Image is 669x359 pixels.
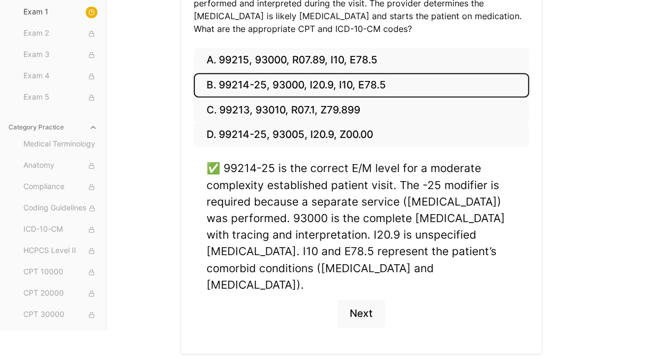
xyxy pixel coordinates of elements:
button: Compliance [19,178,102,195]
button: Medical Terminology [19,136,102,153]
button: D. 99214-25, 93005, I20.9, Z00.00 [194,123,529,148]
div: ✅ 99214-25 is the correct E/M level for a moderate complexity established patient visit. The -25 ... [207,160,516,293]
button: B. 99214-25, 93000, I20.9, I10, E78.5 [194,73,529,98]
span: CPT 30000 [23,309,97,321]
button: A. 99215, 93000, R07.89, I10, E78.5 [194,48,529,73]
button: Next [337,299,385,328]
span: Exam 2 [23,28,97,39]
span: ICD-10-CM [23,224,97,235]
button: CPT 30000 [19,306,102,323]
button: Category Practice [4,119,102,136]
button: ICD-10-CM [19,221,102,238]
button: CPT 10000 [19,264,102,281]
span: Exam 5 [23,92,97,103]
button: Coding Guidelines [19,200,102,217]
button: C. 99213, 93010, R07.1, Z79.899 [194,97,529,123]
span: Exam 1 [23,6,97,18]
span: Compliance [23,181,97,193]
button: Exam 2 [19,25,102,42]
button: HCPCS Level II [19,242,102,259]
button: Exam 4 [19,68,102,85]
span: Medical Terminology [23,138,97,150]
button: Exam 1 [19,4,102,21]
button: Exam 5 [19,89,102,106]
span: Coding Guidelines [23,202,97,214]
button: Exam 3 [19,46,102,63]
span: Anatomy [23,160,97,172]
button: Anatomy [19,157,102,174]
span: Exam 4 [23,70,97,82]
span: CPT 10000 [23,266,97,278]
span: HCPCS Level II [23,245,97,257]
button: CPT 20000 [19,285,102,302]
span: CPT 20000 [23,288,97,299]
span: Exam 3 [23,49,97,61]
